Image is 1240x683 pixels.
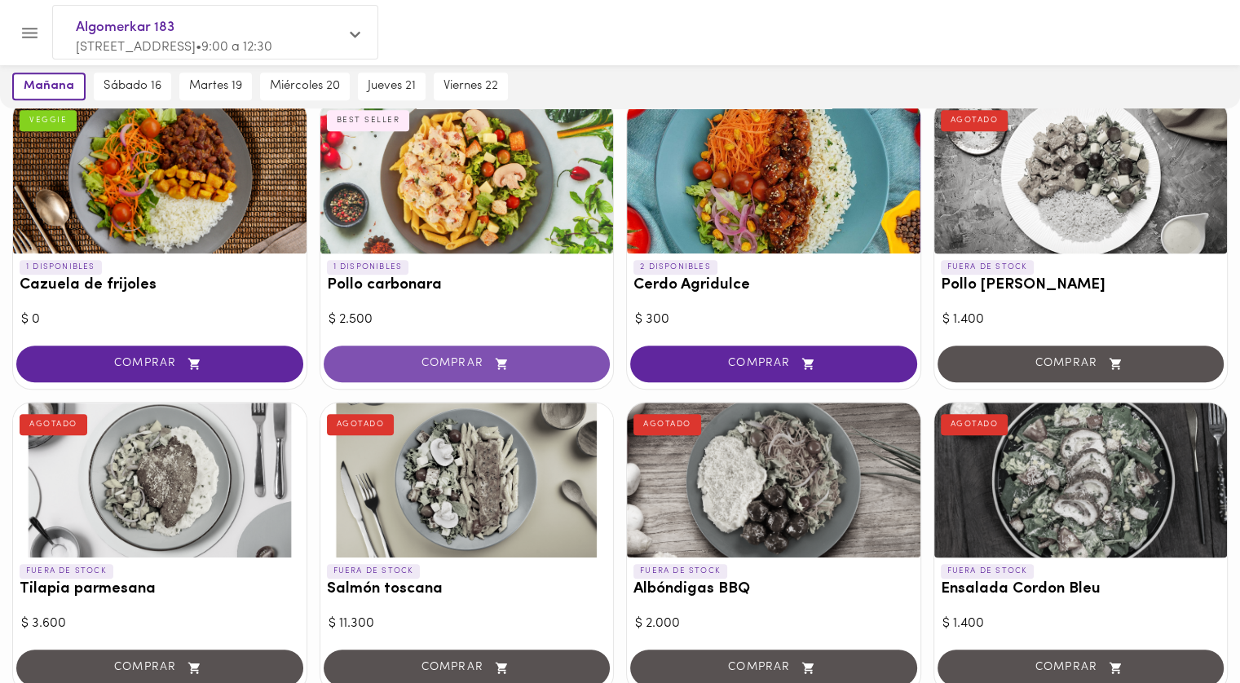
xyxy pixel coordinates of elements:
[1145,588,1224,667] iframe: Messagebird Livechat Widget
[104,79,161,94] span: sábado 16
[633,581,914,598] h3: Albóndigas BBQ
[630,346,917,382] button: COMPRAR
[270,79,340,94] span: miércoles 20
[633,414,701,435] div: AGOTADO
[941,581,1221,598] h3: Ensalada Cordon Bleu
[358,73,426,100] button: jueves 21
[327,564,421,579] p: FUERA DE STOCK
[21,311,298,329] div: $ 0
[20,277,300,294] h3: Cazuela de frijoles
[20,110,77,131] div: VEGGIE
[941,110,1008,131] div: AGOTADO
[189,79,242,94] span: martes 19
[260,73,350,100] button: miércoles 20
[12,73,86,100] button: mañana
[13,99,307,253] div: Cazuela de frijoles
[941,564,1035,579] p: FUERA DE STOCK
[179,73,252,100] button: martes 19
[443,79,498,94] span: viernes 22
[627,99,920,253] div: Cerdo Agridulce
[20,581,300,598] h3: Tilapia parmesana
[94,73,171,100] button: sábado 16
[934,403,1228,557] div: Ensalada Cordon Bleu
[368,79,416,94] span: jueves 21
[635,311,912,329] div: $ 300
[76,41,272,54] span: [STREET_ADDRESS] • 9:00 a 12:30
[20,564,113,579] p: FUERA DE STOCK
[37,357,283,371] span: COMPRAR
[941,414,1008,435] div: AGOTADO
[16,346,303,382] button: COMPRAR
[941,260,1035,275] p: FUERA DE STOCK
[941,277,1221,294] h3: Pollo [PERSON_NAME]
[20,260,102,275] p: 1 DISPONIBLES
[320,99,614,253] div: Pollo carbonara
[327,277,607,294] h3: Pollo carbonara
[327,110,410,131] div: BEST SELLER
[344,357,590,371] span: COMPRAR
[942,615,1220,633] div: $ 1.400
[633,260,717,275] p: 2 DISPONIBLES
[20,414,87,435] div: AGOTADO
[329,615,606,633] div: $ 11.300
[934,99,1228,253] div: Pollo Tikka Massala
[627,403,920,557] div: Albóndigas BBQ
[327,260,409,275] p: 1 DISPONIBLES
[942,311,1220,329] div: $ 1.400
[24,79,74,94] span: mañana
[651,357,897,371] span: COMPRAR
[327,581,607,598] h3: Salmón toscana
[320,403,614,557] div: Salmón toscana
[635,615,912,633] div: $ 2.000
[633,277,914,294] h3: Cerdo Agridulce
[434,73,508,100] button: viernes 22
[633,564,727,579] p: FUERA DE STOCK
[329,311,606,329] div: $ 2.500
[10,13,50,53] button: Menu
[21,615,298,633] div: $ 3.600
[327,414,395,435] div: AGOTADO
[13,403,307,557] div: Tilapia parmesana
[76,17,338,38] span: Algomerkar 183
[324,346,611,382] button: COMPRAR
